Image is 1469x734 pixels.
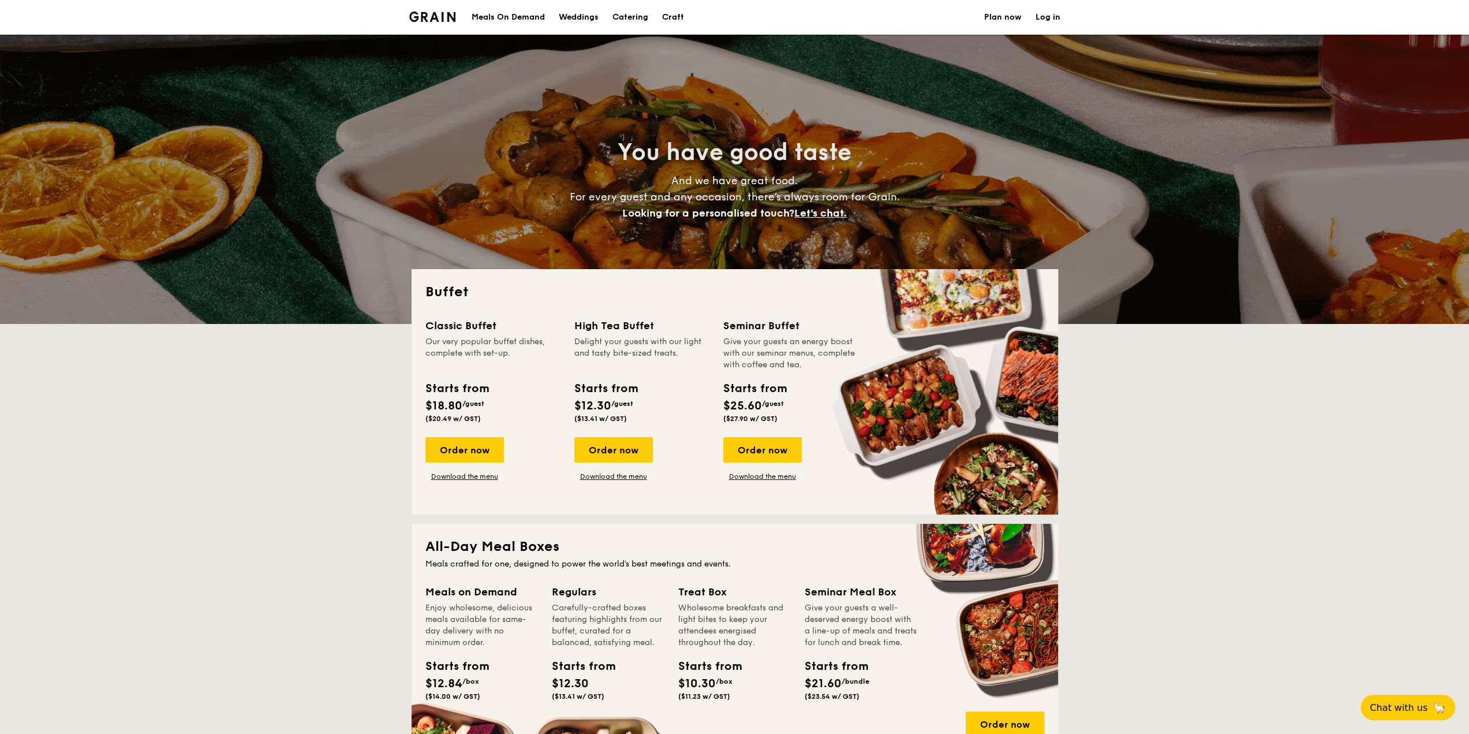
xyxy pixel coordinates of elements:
[723,472,802,481] a: Download the menu
[425,558,1044,570] div: Meals crafted for one, designed to power the world's best meetings and events.
[574,318,709,334] div: High Tea Buffet
[552,692,604,701] span: ($13.41 w/ GST)
[425,658,477,675] div: Starts from
[1370,702,1427,713] span: Chat with us
[425,380,488,397] div: Starts from
[678,677,716,691] span: $10.30
[723,415,778,423] span: ($27.90 w/ GST)
[552,677,589,691] span: $12.30
[805,658,857,675] div: Starts from
[425,318,560,334] div: Classic Buffet
[425,399,462,413] span: $18.80
[425,692,480,701] span: ($14.00 w/ GST)
[723,380,786,397] div: Starts from
[618,139,851,166] span: You have good taste
[409,12,456,22] img: Grain
[552,602,664,649] div: Carefully-crafted boxes featuring highlights from our buffet, curated for a balanced, satisfying ...
[425,677,462,691] span: $12.84
[574,415,627,423] span: ($13.41 w/ GST)
[552,584,664,600] div: Regulars
[794,207,847,219] span: Let's chat.
[574,472,653,481] a: Download the menu
[570,174,900,219] span: And we have great food. For every guest and any occasion, there’s always room for Grain.
[425,472,504,481] a: Download the menu
[805,692,859,701] span: ($23.54 w/ GST)
[723,437,802,463] div: Order now
[723,399,762,413] span: $25.60
[1432,701,1446,714] span: 🦙
[425,415,481,423] span: ($20.49 w/ GST)
[552,658,604,675] div: Starts from
[805,584,917,600] div: Seminar Meal Box
[842,677,869,685] span: /bundle
[762,400,784,408] span: /guest
[622,207,794,219] span: Looking for a personalised touch?
[1360,695,1455,720] button: Chat with us🦙
[678,602,791,649] div: Wholesome breakfasts and light bites to keep your attendees energised throughout the day.
[805,602,917,649] div: Give your guests a well-deserved energy boost with a line-up of meals and treats for lunch and br...
[462,400,484,408] span: /guest
[678,692,730,701] span: ($11.23 w/ GST)
[678,658,730,675] div: Starts from
[574,336,709,371] div: Delight your guests with our light and tasty bite-sized treats.
[723,336,858,371] div: Give your guests an energy boost with our seminar menus, complete with coffee and tea.
[409,12,456,22] a: Logotype
[723,318,858,334] div: Seminar Buffet
[425,437,504,463] div: Order now
[574,380,637,397] div: Starts from
[574,437,653,463] div: Order now
[425,336,560,371] div: Our very popular buffet dishes, complete with set-up.
[574,399,611,413] span: $12.30
[425,538,1044,556] h2: All-Day Meal Boxes
[425,283,1044,301] h2: Buffet
[425,602,538,649] div: Enjoy wholesome, delicious meals available for same-day delivery with no minimum order.
[611,400,633,408] span: /guest
[425,584,538,600] div: Meals on Demand
[678,584,791,600] div: Treat Box
[462,677,479,685] span: /box
[805,677,842,691] span: $21.60
[716,677,732,685] span: /box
